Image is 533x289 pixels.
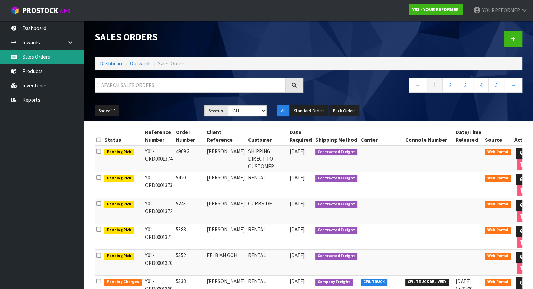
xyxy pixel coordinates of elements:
th: Client Reference [205,127,246,146]
span: YOURREFORMER [482,7,520,14]
td: [PERSON_NAME] [205,224,246,250]
td: 4969.2 [174,146,205,172]
th: Customer [246,127,288,146]
td: SHIPPING DIRECT TO CUSTOMER [246,146,288,172]
td: 5243 [174,198,205,224]
span: Pending Pick [104,201,134,208]
span: [DATE] [289,200,305,207]
span: [DATE] [289,278,305,284]
td: [PERSON_NAME] [205,198,246,224]
span: Contracted Freight [315,175,358,182]
th: Date/Time Released [454,127,483,146]
span: [DATE] [289,252,305,259]
strong: Status: [208,108,225,114]
th: Order Number [174,127,205,146]
span: Web Portal [485,149,511,156]
span: Web Portal [485,201,511,208]
th: Carrier [359,127,404,146]
h1: Sales Orders [95,31,303,42]
span: Contracted Freight [315,149,358,156]
span: Pending Pick [104,175,134,182]
td: RENTAL [246,250,288,276]
td: Y01-ORD0001374 [143,146,174,172]
span: Contracted Freight [315,253,358,260]
span: Pending Charges [104,279,142,286]
a: → [504,78,522,93]
td: Y01-ORD0001372 [143,198,174,224]
th: Source [483,127,513,146]
a: Outwards [130,60,152,67]
td: RENTAL [246,172,288,198]
button: All [277,105,289,117]
span: ProStock [22,6,58,15]
td: [PERSON_NAME] [205,172,246,198]
span: CWL TRUCK [361,279,387,286]
td: [PERSON_NAME] [205,146,246,172]
a: Dashboard [100,60,124,67]
a: ← [409,78,427,93]
button: Back Orders [329,105,359,117]
span: [DATE] [289,148,305,155]
strong: Y01 - YOUR REFORMER [412,7,459,13]
span: Company Freight [315,279,353,286]
span: Web Portal [485,175,511,182]
span: Pending Pick [104,149,134,156]
span: Contracted Freight [315,227,358,234]
th: Shipping Method [314,127,360,146]
span: [DATE] [289,226,305,233]
td: 5352 [174,250,205,276]
a: 5 [488,78,504,93]
button: Standard Orders [290,105,328,117]
span: Web Portal [485,279,511,286]
span: [DATE] [289,174,305,181]
nav: Page navigation [314,78,523,95]
a: 4 [473,78,489,93]
input: Search sales orders [95,78,285,93]
td: 5420 [174,172,205,198]
button: Show: 10 [95,105,119,117]
th: Date Required [288,127,314,146]
th: Action [513,127,532,146]
td: 5388 [174,224,205,250]
span: Web Portal [485,253,511,260]
span: Pending Pick [104,253,134,260]
span: Pending Pick [104,227,134,234]
td: Y01-ORD0001371 [143,224,174,250]
span: Sales Orders [158,60,186,67]
span: Web Portal [485,227,511,234]
span: CWL TRUCK DELIVERY [405,279,449,286]
a: 3 [458,78,473,93]
a: 1 [427,78,443,93]
small: WMS [60,8,70,14]
td: Y01-ORD0001373 [143,172,174,198]
td: CURBSIDE [246,198,288,224]
a: 2 [442,78,458,93]
span: Contracted Freight [315,201,358,208]
th: Connote Number [404,127,454,146]
td: FEI BIAN GOH [205,250,246,276]
th: Status [103,127,143,146]
img: cube-alt.png [11,6,19,15]
td: RENTAL [246,224,288,250]
th: Reference Number [143,127,174,146]
td: Y01-ORD0001370 [143,250,174,276]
